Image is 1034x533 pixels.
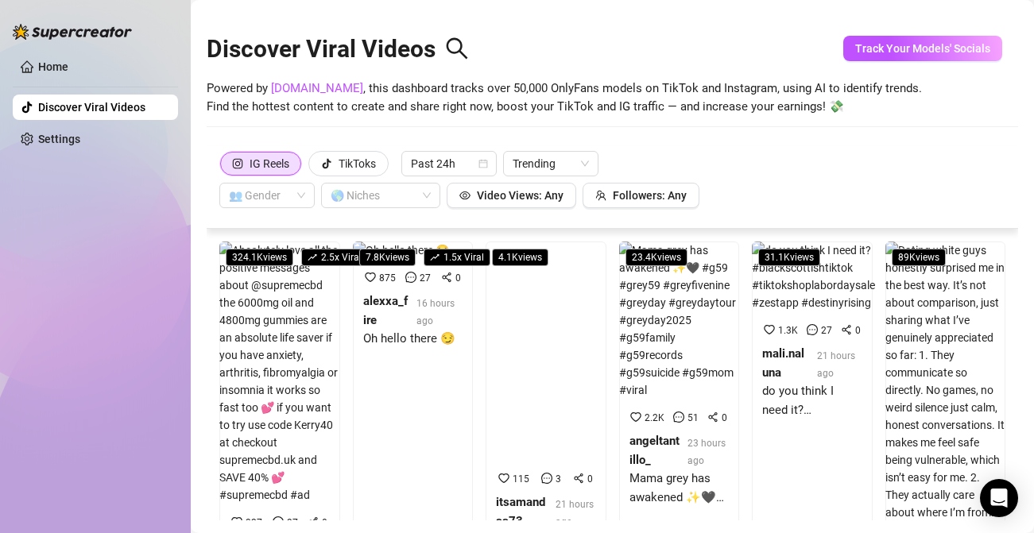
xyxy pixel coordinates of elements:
[308,516,319,527] span: share-alt
[619,241,740,399] img: Mama grey has awakened ✨🖤 #g59 #grey59 #greyfivenine #greyday #greydaytour #greyday2025 #g59famil...
[416,298,455,326] span: 16 hours ago
[807,324,818,335] span: message
[322,517,327,528] span: 0
[445,37,469,60] span: search
[231,516,242,527] span: heart
[583,183,699,208] button: Followers: Any
[301,249,368,266] span: 2.5 x Viral
[496,495,545,528] strong: itsamandaa73
[459,190,471,201] span: eye
[613,189,687,202] span: Followers: Any
[630,411,641,423] span: heart
[707,411,718,423] span: share-alt
[629,469,730,507] div: Mama grey has awakened ✨🖤 #g59 #grey59 #greyfivenine #greyday #greydaytour #greyday2025 #g59famil...
[892,249,946,266] span: 89K views
[762,382,862,419] div: do you think I need it? #blackscottishtiktok #tiktokshoplabordaysale #zestapp #destinyrising
[353,241,449,259] img: Oh hello there 😏
[752,241,875,311] img: do you think I need it? #blackscottishtiktok #tiktokshoplabordaysale #zestapp #destinyrising
[762,346,804,380] strong: mali.naluna
[250,152,289,176] div: IG Reels
[513,473,529,485] span: 115
[411,152,487,176] span: Past 24h
[477,189,563,202] span: Video Views: Any
[365,272,376,283] span: heart
[38,60,68,73] a: Home
[273,516,284,527] span: message
[595,190,606,201] span: team
[722,412,727,423] span: 0
[363,294,408,327] strong: alexxa_fire
[207,79,922,117] span: Powered by , this dashboard tracks over 50,000 OnlyFans models on TikTok and Instagram, using AI ...
[556,473,561,485] span: 3
[541,473,552,484] span: message
[226,249,293,266] span: 324.1K views
[38,101,145,114] a: Discover Viral Videos
[687,438,726,466] span: 23 hours ago
[841,324,852,335] span: share-alt
[817,350,855,379] span: 21 hours ago
[673,411,684,423] span: message
[430,253,440,262] span: rise
[287,517,298,528] span: 37
[246,517,262,528] span: 327
[359,249,416,266] span: 7.8K views
[498,473,509,484] span: heart
[687,412,699,423] span: 51
[556,499,594,527] span: 21 hours ago
[855,42,990,55] span: Track Your Models' Socials
[778,325,798,336] span: 1.3K
[645,412,664,423] span: 2.2K
[492,249,548,266] span: 4.1K views
[486,241,606,455] img: wait for it😆
[821,325,832,336] span: 27
[420,272,431,284] span: 27
[232,158,243,169] span: instagram
[855,325,861,336] span: 0
[478,159,488,168] span: calendar
[587,473,593,485] span: 0
[379,272,396,284] span: 875
[980,479,1018,517] div: Open Intercom Messenger
[441,272,452,283] span: share-alt
[321,158,332,169] span: tik-tok
[455,272,461,284] span: 0
[207,34,469,64] h2: Discover Viral Videos
[758,249,820,266] span: 31.1K views
[424,249,490,266] span: 1.5 x Viral
[219,241,340,504] img: Absolutely love all the positive messages about @supremecbd the 6000mg oil and 4800mg gummies are...
[447,183,576,208] button: Video Views: Any
[405,272,416,283] span: message
[573,473,584,484] span: share-alt
[308,253,317,262] span: rise
[629,434,680,467] strong: angeltantillo_
[339,152,376,176] div: TikToks
[764,324,775,335] span: heart
[13,24,132,40] img: logo-BBDzfeDw.svg
[625,249,687,266] span: 23.4K views
[271,81,363,95] a: [DOMAIN_NAME]
[843,36,1002,61] button: Track Your Models' Socials
[363,330,463,349] div: Oh hello there 😏
[38,133,80,145] a: Settings
[513,152,589,176] span: Trending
